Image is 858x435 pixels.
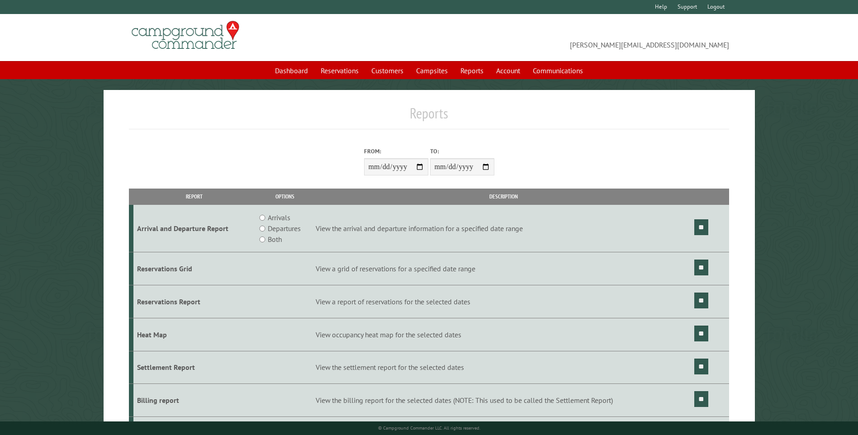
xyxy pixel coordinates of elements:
[430,147,494,156] label: To:
[133,205,255,252] td: Arrival and Departure Report
[133,384,255,417] td: Billing report
[315,62,364,79] a: Reservations
[133,285,255,318] td: Reservations Report
[491,62,526,79] a: Account
[133,252,255,285] td: Reservations Grid
[268,223,301,234] label: Departures
[314,318,693,351] td: View occupancy heat map for the selected dates
[527,62,588,79] a: Communications
[411,62,453,79] a: Campsites
[429,25,729,50] span: [PERSON_NAME][EMAIL_ADDRESS][DOMAIN_NAME]
[129,104,729,129] h1: Reports
[129,18,242,53] img: Campground Commander
[133,318,255,351] td: Heat Map
[314,285,693,318] td: View a report of reservations for the selected dates
[270,62,313,79] a: Dashboard
[455,62,489,79] a: Reports
[314,189,693,204] th: Description
[314,384,693,417] td: View the billing report for the selected dates (NOTE: This used to be called the Settlement Report)
[268,234,282,245] label: Both
[364,147,428,156] label: From:
[314,351,693,384] td: View the settlement report for the selected dates
[255,189,314,204] th: Options
[133,351,255,384] td: Settlement Report
[378,425,480,431] small: © Campground Commander LLC. All rights reserved.
[268,212,290,223] label: Arrivals
[366,62,409,79] a: Customers
[314,205,693,252] td: View the arrival and departure information for a specified date range
[314,252,693,285] td: View a grid of reservations for a specified date range
[133,189,255,204] th: Report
